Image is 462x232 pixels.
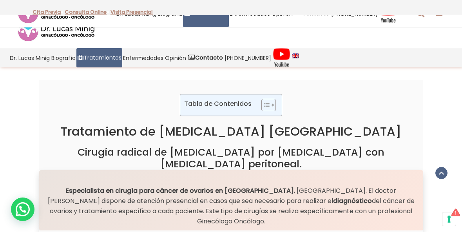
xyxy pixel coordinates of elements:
[45,147,417,170] h2: Cirugía radical de [MEDICAL_DATA] por [MEDICAL_DATA] con [MEDICAL_DATA] peritoneal.
[165,53,186,62] span: Opinión
[379,4,397,23] img: Videos Youtube Ginecología
[65,7,109,17] p: -
[45,186,417,227] p: , [GEOGRAPHIC_DATA]. El doctor [PERSON_NAME] dispone de atención presencial en casos que sea nece...
[9,48,51,67] a: Dr. Lucas Minig
[292,53,299,58] img: language english
[51,48,76,67] a: Biografía
[33,7,63,17] p: -
[164,48,187,67] a: Opinión
[273,48,290,67] img: Videos Youtube Ginecología
[111,8,153,16] a: Visita Presencial
[51,53,76,62] span: Biografía
[33,8,61,16] a: Cita Previa
[122,48,164,67] a: Enfermedades
[123,53,163,62] span: Enfermedades
[224,48,272,67] a: [PHONE_NUMBER]
[225,53,271,62] span: [PHONE_NUMBER]
[255,98,274,112] a: Toggle Table of Content
[333,196,372,205] strong: diagnóstico
[10,53,50,62] span: Dr. Lucas Minig
[272,48,291,67] a: Videos Youtube Ginecología
[187,48,224,67] a: Contacto
[66,186,294,195] strong: Especialista en cirugía para cáncer de ovarios en [GEOGRAPHIC_DATA]
[76,48,122,67] a: Tratamientos
[184,99,252,108] p: Tabla de Contenidos
[195,54,223,62] strong: Contacto
[65,8,107,16] a: Consulta Online
[291,48,300,67] a: language english
[11,198,34,221] div: WhatsApp contact
[84,53,121,62] span: Tratamientos
[45,124,417,139] h1: Tratamiento de [MEDICAL_DATA] [GEOGRAPHIC_DATA]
